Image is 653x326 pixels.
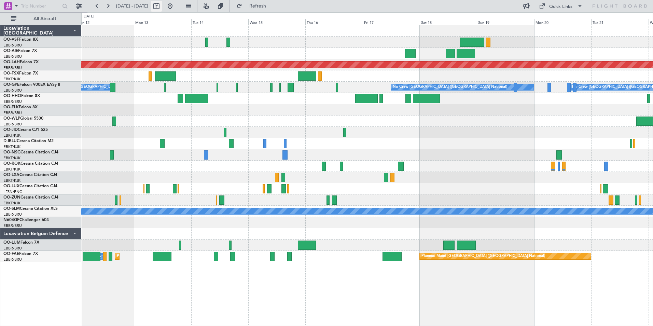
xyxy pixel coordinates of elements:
[3,38,19,42] span: OO-VSF
[3,150,58,154] a: OO-NSGCessna Citation CJ4
[3,195,20,200] span: OO-ZUN
[116,3,148,9] span: [DATE] - [DATE]
[477,19,534,25] div: Sun 19
[3,54,22,59] a: EBBR/BRU
[3,99,22,104] a: EBBR/BRU
[3,252,19,256] span: OO-FAE
[3,65,22,70] a: EBBR/BRU
[3,207,20,211] span: OO-SLM
[3,71,38,76] a: OO-FSXFalcon 7X
[83,14,94,19] div: [DATE]
[3,105,38,109] a: OO-ELKFalcon 8X
[3,94,21,98] span: OO-HHO
[3,218,49,222] a: N604GFChallenger 604
[3,83,19,87] span: OO-GPE
[3,150,20,154] span: OO-NSG
[77,19,134,25] div: Sun 12
[3,117,20,121] span: OO-WLP
[3,105,19,109] span: OO-ELK
[3,49,37,53] a: OO-AIEFalcon 7X
[305,19,362,25] div: Thu 16
[3,77,20,82] a: EBKT/KJK
[21,1,60,11] input: Trip Number
[3,139,54,143] a: D-IBLUCessna Citation M2
[536,1,586,12] button: Quick Links
[248,19,305,25] div: Wed 15
[3,83,60,87] a: OO-GPEFalcon 900EX EASy II
[134,19,191,25] div: Mon 13
[3,38,38,42] a: OO-VSFFalcon 8X
[3,128,48,132] a: OO-JIDCessna CJ1 525
[117,251,177,261] div: Planned Maint Melsbroek Air Base
[3,195,58,200] a: OO-ZUNCessna Citation CJ4
[591,19,648,25] div: Tue 21
[3,218,19,222] span: N604GF
[3,88,22,93] a: EBBR/BRU
[3,178,20,183] a: EBKT/KJK
[3,241,39,245] a: OO-LUMFalcon 7X
[18,16,72,21] span: All Aircraft
[3,117,43,121] a: OO-WLPGlobal 5500
[3,223,22,228] a: EBBR/BRU
[3,184,19,188] span: OO-LUX
[534,19,591,25] div: Mon 20
[3,252,38,256] a: OO-FAEFalcon 7X
[3,184,57,188] a: OO-LUXCessna Citation CJ4
[3,173,19,177] span: OO-LXA
[8,13,74,24] button: All Aircraft
[3,122,22,127] a: EBBR/BRU
[3,60,20,64] span: OO-LAH
[3,246,22,251] a: EBBR/BRU
[233,1,274,12] button: Refresh
[363,19,420,25] div: Fri 17
[3,128,18,132] span: OO-JID
[421,251,545,261] div: Planned Maint [GEOGRAPHIC_DATA] ([GEOGRAPHIC_DATA] National)
[244,4,272,9] span: Refresh
[3,60,39,64] a: OO-LAHFalcon 7X
[3,257,22,262] a: EBBR/BRU
[3,201,20,206] a: EBKT/KJK
[549,3,572,10] div: Quick Links
[3,173,57,177] a: OO-LXACessna Citation CJ4
[3,71,19,76] span: OO-FSX
[420,19,477,25] div: Sat 18
[191,19,248,25] div: Tue 14
[3,241,20,245] span: OO-LUM
[3,133,20,138] a: EBKT/KJK
[3,43,22,48] a: EBBR/BRU
[3,162,20,166] span: OO-ROK
[3,155,20,161] a: EBKT/KJK
[3,139,17,143] span: D-IBLU
[3,212,22,217] a: EBBR/BRU
[3,110,22,116] a: EBBR/BRU
[3,189,22,194] a: LFSN/ENC
[3,94,40,98] a: OO-HHOFalcon 8X
[3,49,18,53] span: OO-AIE
[3,144,20,149] a: EBKT/KJK
[3,207,58,211] a: OO-SLMCessna Citation XLS
[3,167,20,172] a: EBKT/KJK
[393,82,507,92] div: No Crew [GEOGRAPHIC_DATA] ([GEOGRAPHIC_DATA] National)
[3,162,58,166] a: OO-ROKCessna Citation CJ4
